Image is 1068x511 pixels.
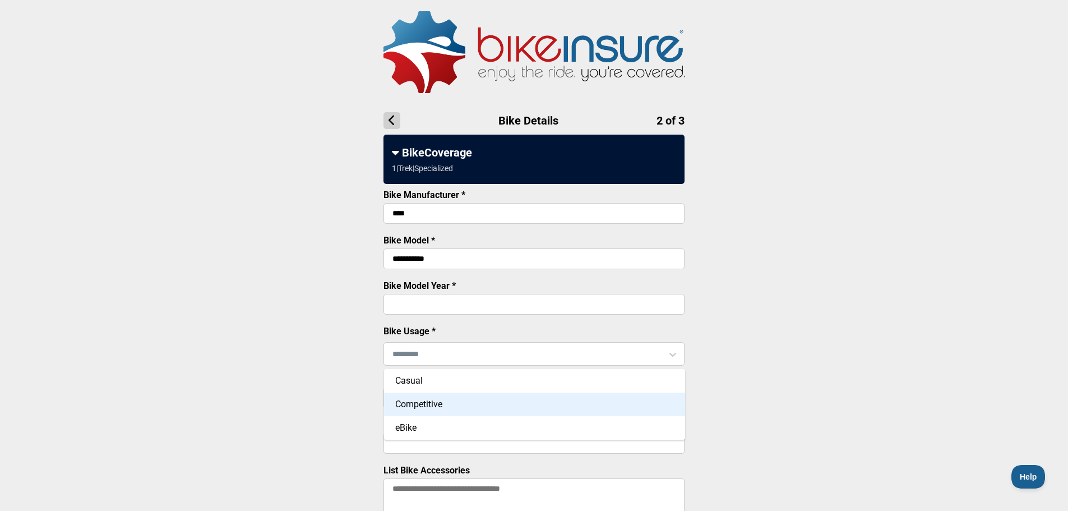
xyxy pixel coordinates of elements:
label: Bike Model * [383,235,435,246]
iframe: Toggle Customer Support [1011,465,1046,489]
label: Bike Model Year * [383,280,456,291]
div: BikeCoverage [392,146,676,159]
label: Bike Manufacturer * [383,190,465,200]
h1: Bike Details [383,112,685,129]
div: 1 | Trek | Specialized [392,164,453,173]
label: Bike Purchase Price * [383,374,471,385]
div: Competitive [384,393,685,416]
span: 2 of 3 [656,114,685,127]
label: Bike Serial Number [383,420,462,430]
div: Casual [384,369,685,393]
div: eBike [384,416,685,440]
label: Bike Usage * [383,326,436,337]
label: List Bike Accessories [383,465,470,476]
